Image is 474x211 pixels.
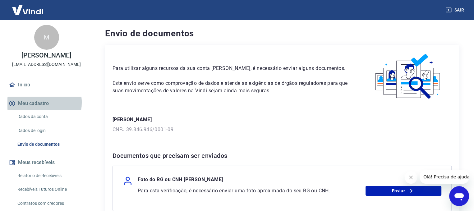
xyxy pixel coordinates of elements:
a: Dados da conta [15,110,85,123]
a: Recebíveis Futuros Online [15,183,85,196]
a: Início [7,78,85,92]
span: Olá! Precisa de ajuda? [4,4,52,9]
p: Para utilizar alguns recursos da sua conta [PERSON_NAME], é necessário enviar alguns documentos. [113,65,350,72]
h6: Documentos que precisam ser enviados [113,151,452,161]
p: Para esta verificação, é necessário enviar uma foto aproximada do seu RG ou CNH. [138,187,335,195]
p: [PERSON_NAME] [21,52,71,59]
div: M [34,25,59,50]
a: Contratos com credores [15,197,85,210]
p: CNPJ 39.846.946/0001-09 [113,126,452,133]
a: Relatório de Recebíveis [15,169,85,182]
img: Vindi [7,0,48,19]
p: [PERSON_NAME] [113,116,452,123]
h4: Envio de documentos [105,27,459,40]
a: Envio de documentos [15,138,85,151]
iframe: Mensagem da empresa [420,170,469,184]
iframe: Botão para abrir a janela de mensagens [449,186,469,206]
p: [EMAIL_ADDRESS][DOMAIN_NAME] [12,61,81,68]
p: Foto do RG ou CNH [PERSON_NAME] [138,176,223,186]
button: Meu cadastro [7,97,85,110]
img: user.af206f65c40a7206969b71a29f56cfb7.svg [123,176,133,186]
a: Enviar [366,186,441,196]
iframe: Fechar mensagem [405,171,417,184]
button: Meus recebíveis [7,156,85,169]
p: Este envio serve como comprovação de dados e atende as exigências de órgãos reguladores para que ... [113,80,350,94]
img: waiting_documents.41d9841a9773e5fdf392cede4d13b617.svg [365,52,452,101]
a: Dados de login [15,124,85,137]
button: Sair [444,4,467,16]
